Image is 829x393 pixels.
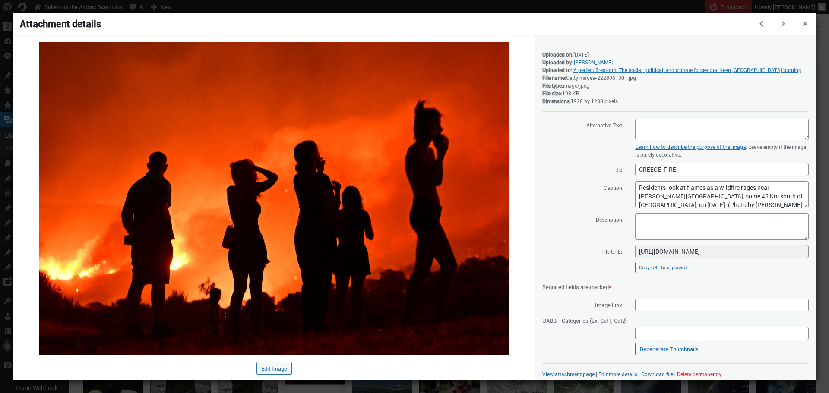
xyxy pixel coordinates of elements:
[596,371,597,377] span: |
[542,66,572,73] strong: Uploaded to:
[542,298,622,311] span: Image Link
[542,371,595,377] a: View attachment page
[542,245,622,258] label: File URL:
[542,213,622,226] label: Description
[542,118,622,131] label: Alternative Text
[542,82,809,89] div: image/jpeg
[542,314,627,327] span: UABB - Categories (Ex: Cat1, Cat2)
[635,262,690,273] button: Copy URL to clipboard
[635,181,809,208] textarea: Residents look at flames as a wildfire rages near [PERSON_NAME][GEOGRAPHIC_DATA], some 45 Km sout...
[542,82,563,89] strong: File type:
[677,371,721,377] button: Delete permanently
[542,97,809,105] div: 1920 by 1280 pixels
[574,59,613,66] a: [PERSON_NAME]
[674,371,676,377] span: |
[635,143,746,150] a: Learn how to describe the purpose of the image(opens in a new tab)
[542,163,622,176] label: Title
[542,50,809,58] div: [DATE]
[542,59,573,66] strong: Uploaded by:
[13,13,751,35] h1: Attachment details
[641,371,673,377] a: Download file
[542,89,809,97] div: 198 KB
[542,283,611,291] span: Required fields are marked
[598,371,637,377] a: Edit more details
[256,362,292,375] button: Edit Image
[639,371,640,377] span: |
[573,66,801,73] a: A perfect firestorm: The social, political, and climate forces that keep [GEOGRAPHIC_DATA] burning
[542,51,573,58] strong: Uploaded on:
[635,143,809,158] p: . Leave empty if the image is purely decorative.
[542,74,809,82] div: GettyImages-2228361301.jpg
[542,97,571,104] strong: Dimensions:
[542,90,562,97] strong: File size:
[635,343,703,355] a: Regenerate Thumbnails
[542,181,622,194] label: Caption
[542,74,566,81] strong: File name:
